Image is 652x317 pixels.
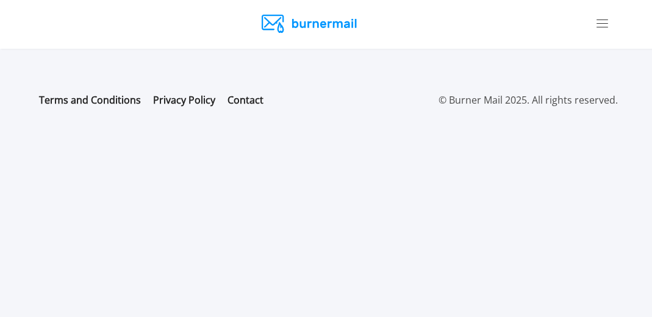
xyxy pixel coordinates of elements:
a: Terms and Conditions [39,93,141,107]
a: Contact [227,93,263,107]
p: © Burner Mail 2025. All rights reserved. [439,93,618,107]
a: Privacy Policy [153,93,215,107]
img: Burner Mail [262,15,359,33]
img: Toggle Menu [596,20,608,27]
